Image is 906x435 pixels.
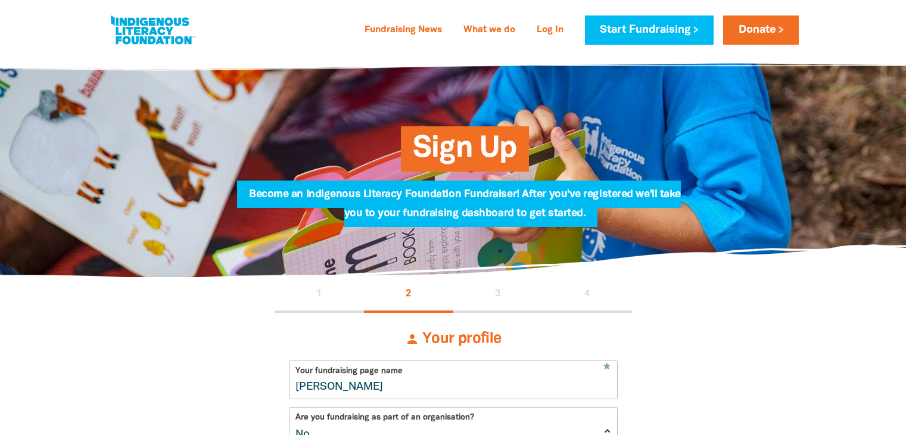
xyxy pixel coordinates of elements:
[249,189,681,227] span: Become an Indigenous Literacy Foundation Fundraiser! After you've registered we'll take you to yo...
[316,289,322,299] span: 1
[289,327,618,351] h3: Your profile
[456,21,522,40] a: What we do
[405,332,419,346] i: person
[585,15,714,45] a: Start Fundraising
[275,277,364,313] button: Stage 1
[413,135,516,172] span: Sign Up
[530,21,571,40] a: Log In
[357,21,449,40] a: Fundraising News
[723,15,798,45] a: Donate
